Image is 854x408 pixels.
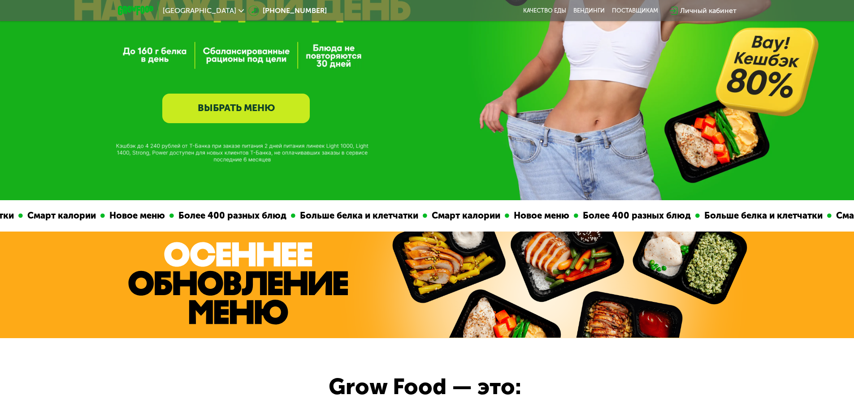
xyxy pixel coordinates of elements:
div: Более 400 разных блюд [160,209,277,223]
div: Личный кабинет [680,5,737,16]
a: Качество еды [523,7,566,14]
div: поставщикам [612,7,658,14]
div: Смарт калории [413,209,491,223]
a: Вендинги [573,7,605,14]
span: [GEOGRAPHIC_DATA] [163,7,236,14]
div: Больше белка и клетчатки [686,209,813,223]
div: Новое меню [91,209,156,223]
a: ВЫБРАТЬ МЕНЮ [162,94,310,123]
a: [PHONE_NUMBER] [248,5,327,16]
div: Больше белка и клетчатки [282,209,409,223]
div: Смарт калории [9,209,87,223]
div: Более 400 разных блюд [564,209,681,223]
div: Новое меню [495,209,560,223]
div: Grow Food — это: [329,370,555,404]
